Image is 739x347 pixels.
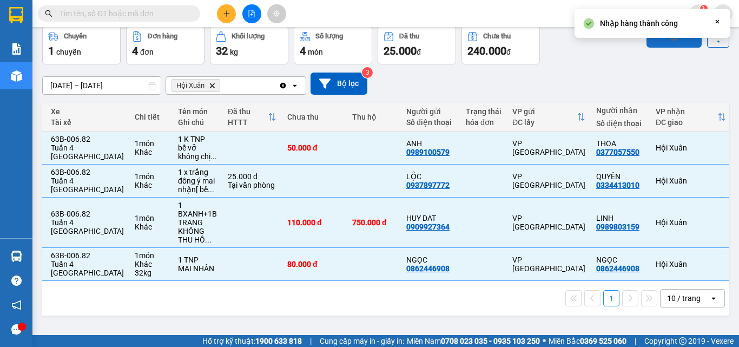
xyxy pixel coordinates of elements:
[713,17,722,26] svg: Close
[406,172,455,181] div: LỘC
[135,148,167,156] div: Khác
[599,6,689,20] span: ngochuyen.duyquy
[543,339,546,343] span: ⚪️
[126,25,204,64] button: Đơn hàng4đơn
[656,143,726,152] div: Hội Xuân
[603,290,619,306] button: 1
[135,251,167,260] div: 1 món
[656,218,726,227] div: Hội Xuân
[216,44,228,57] span: 32
[11,276,22,286] span: question-circle
[51,251,124,260] div: 63B-006.82
[135,222,167,231] div: Khác
[43,77,161,94] input: Select a date range.
[406,264,450,273] div: 0862446908
[11,251,22,262] img: warehouse-icon
[467,44,506,57] span: 240.000
[51,135,124,143] div: 63B-006.82
[287,218,341,227] div: 110.000 đ
[51,143,124,161] div: Tuấn 4 [GEOGRAPHIC_DATA]
[315,32,343,40] div: Số lượng
[596,181,639,189] div: 0334413010
[384,44,417,57] span: 25.000
[248,10,255,17] span: file-add
[352,113,395,121] div: Thu hộ
[51,218,124,235] div: Tuấn 4 [GEOGRAPHIC_DATA]
[466,118,502,127] div: hóa đơn
[580,337,626,345] strong: 0369 525 060
[406,139,455,148] div: ANH
[51,118,124,127] div: Tài xế
[242,4,261,23] button: file-add
[596,222,639,231] div: 0989803159
[222,103,282,132] th: Toggle SortBy
[512,214,585,231] div: VP [GEOGRAPHIC_DATA]
[51,209,124,218] div: 63B-006.82
[512,118,577,127] div: ĐC lấy
[178,143,217,161] div: bể vở không chịu trách nhiệm
[135,269,167,277] div: 32 kg
[378,25,456,64] button: Đã thu25.000đ
[11,43,22,55] img: solution-icon
[178,176,217,194] div: đông ý mai nhận[ bể vở không chịu trách nhiệm]
[202,335,302,347] span: Hỗ trợ kỹ thuật:
[223,10,230,17] span: plus
[709,294,718,303] svg: open
[178,135,217,143] div: 1 K TNP
[178,227,217,244] div: KHÔNG THU HÔ NHA HX
[11,324,22,335] span: message
[483,32,511,40] div: Chưa thu
[228,172,276,181] div: 25.000 đ
[48,44,54,57] span: 1
[9,7,23,23] img: logo-vxr
[466,107,502,116] div: Trạng thái
[140,48,154,56] span: đơn
[417,48,421,56] span: đ
[656,118,717,127] div: ĐC giao
[176,81,204,90] span: Hội Xuân
[596,106,645,115] div: Người nhận
[506,48,511,56] span: đ
[406,107,455,116] div: Người gửi
[51,176,124,194] div: Tuấn 4 [GEOGRAPHIC_DATA]
[178,201,217,227] div: 1 BXANH+1B TRANG
[406,118,455,127] div: Số điện thoại
[407,335,540,347] span: Miền Nam
[230,48,238,56] span: kg
[148,32,177,40] div: Đơn hàng
[406,148,450,156] div: 0989100579
[135,214,167,222] div: 1 món
[600,17,678,29] div: Nhập hàng thành công
[51,107,124,116] div: Xe
[135,260,167,269] div: Khác
[406,181,450,189] div: 0937897772
[549,335,626,347] span: Miền Bắc
[56,48,81,56] span: chuyến
[267,4,286,23] button: aim
[178,264,217,273] div: MAI NHÂN
[210,152,217,161] span: ...
[287,260,341,269] div: 80.000 đ
[656,107,717,116] div: VP nhận
[310,335,312,347] span: |
[11,300,22,310] span: notification
[512,139,585,156] div: VP [GEOGRAPHIC_DATA]
[171,79,220,92] span: Hội Xuân, close by backspace
[650,103,731,132] th: Toggle SortBy
[596,119,645,128] div: Số điện thoại
[512,256,585,273] div: VP [GEOGRAPHIC_DATA]
[135,139,167,148] div: 1 món
[60,8,187,19] input: Tìm tên, số ĐT hoặc mã đơn
[217,4,236,23] button: plus
[700,5,708,12] sup: 1
[596,172,645,181] div: QUYÊN
[178,168,217,176] div: 1 x trắng
[42,25,121,64] button: Chuyến1chuyến
[291,81,299,90] svg: open
[51,260,124,277] div: Tuấn 4 [GEOGRAPHIC_DATA]
[11,70,22,82] img: warehouse-icon
[656,260,726,269] div: Hội Xuân
[228,107,268,116] div: Đã thu
[273,10,280,17] span: aim
[362,67,373,78] sup: 3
